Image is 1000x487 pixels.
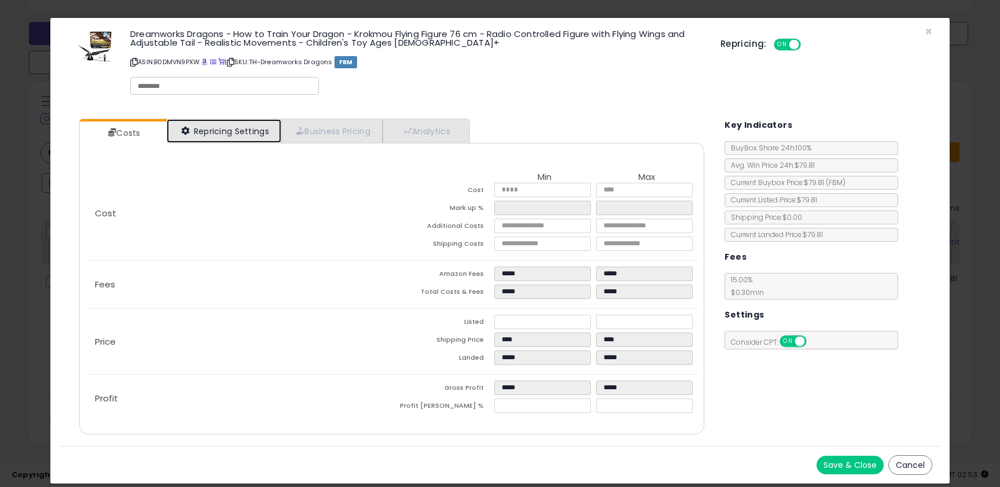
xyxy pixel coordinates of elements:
[804,178,845,187] span: $79.81
[167,119,281,143] a: Repricing Settings
[86,209,392,218] p: Cost
[392,183,494,201] td: Cost
[725,212,802,222] span: Shipping Price: $0.00
[725,118,792,132] h5: Key Indicators
[392,351,494,368] td: Landed
[725,230,823,239] span: Current Landed Price: $79.81
[725,275,764,297] span: 15.00 %
[392,333,494,351] td: Shipping Price
[86,280,392,289] p: Fees
[392,219,494,237] td: Additional Costs
[725,308,764,322] h5: Settings
[218,57,225,67] a: Your listing only
[86,394,392,403] p: Profit
[392,381,494,399] td: Gross Profit
[725,287,764,297] span: $0.30 min
[392,285,494,302] td: Total Costs & Fees
[130,29,703,47] h3: Dreamworks Dragons - How to Train Your Dragon - Krokmou Flying Figure 76 cm - Radio Controlled Fi...
[725,250,747,264] h5: Fees
[392,399,494,416] td: Profit [PERSON_NAME] %
[210,57,216,67] a: All offer listings
[775,40,789,50] span: ON
[392,267,494,285] td: Amazon Fees
[201,57,208,67] a: BuyBox page
[80,121,166,145] a: Costs
[392,237,494,254] td: Shipping Costs
[925,23,932,40] span: ×
[281,119,383,143] a: Business Pricing
[781,337,795,346] span: ON
[334,56,358,68] span: FBM
[392,201,494,219] td: Mark up %
[725,178,845,187] span: Current Buybox Price:
[720,39,767,49] h5: Repricing:
[805,337,823,346] span: OFF
[383,119,468,143] a: Analytics
[725,160,815,170] span: Avg. Win Price 24h: $79.81
[888,455,932,475] button: Cancel
[392,315,494,333] td: Listed
[826,178,845,187] span: ( FBM )
[86,337,392,346] p: Price
[725,195,817,205] span: Current Listed Price: $79.81
[817,456,884,474] button: Save & Close
[725,337,822,347] span: Consider CPT:
[799,40,817,50] span: OFF
[494,172,596,183] th: Min
[596,172,698,183] th: Max
[130,53,703,71] p: ASIN: B0DMVN9PXW | SKU: TH-Dreamworks Dragons
[78,29,112,64] img: 51HENF1yVcL._SL60_.jpg
[725,143,811,153] span: BuyBox Share 24h: 100%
